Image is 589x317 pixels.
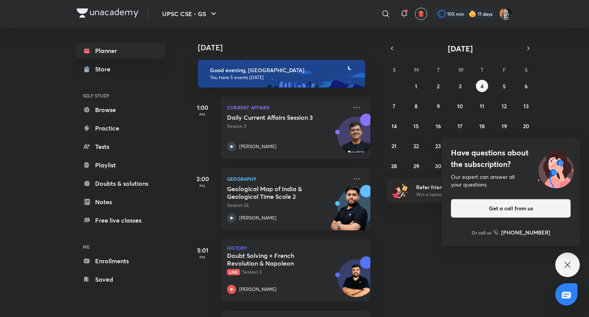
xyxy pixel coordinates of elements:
abbr: September 17, 2025 [457,122,462,130]
img: evening [198,60,365,88]
abbr: Saturday [525,66,528,73]
button: September 3, 2025 [454,80,466,92]
p: Win a laptop, vouchers & more [416,191,510,198]
div: Store [95,64,115,74]
abbr: September 2, 2025 [437,83,439,90]
button: September 13, 2025 [520,100,532,112]
h5: 3:00 [187,174,218,183]
abbr: September 13, 2025 [523,102,529,110]
a: Free live classes [77,213,166,228]
button: September 4, 2025 [476,80,488,92]
h6: ME [77,240,166,253]
button: September 17, 2025 [454,120,466,132]
img: referral [393,183,408,198]
button: September 15, 2025 [410,120,422,132]
abbr: September 22, 2025 [413,142,419,150]
h6: Refer friends [416,183,510,191]
abbr: September 10, 2025 [457,102,463,110]
abbr: September 9, 2025 [437,102,440,110]
abbr: September 8, 2025 [415,102,418,110]
button: UPSC CSE - GS [158,6,223,21]
button: September 10, 2025 [454,100,466,112]
img: Company Logo [77,8,138,18]
button: September 14, 2025 [388,120,400,132]
button: September 6, 2025 [520,80,532,92]
button: September 9, 2025 [432,100,444,112]
button: September 22, 2025 [410,140,422,152]
button: September 7, 2025 [388,100,400,112]
button: September 12, 2025 [498,100,510,112]
p: PM [187,112,218,117]
img: Prakhar Singh [499,7,512,20]
button: September 5, 2025 [498,80,510,92]
abbr: September 6, 2025 [525,83,528,90]
button: Get a call from us [451,199,571,218]
p: PM [187,255,218,259]
h5: 1:00 [187,103,218,112]
h5: 5:01 [187,246,218,255]
button: September 23, 2025 [432,140,444,152]
a: Playlist [77,157,166,173]
a: Planner [77,43,166,58]
button: avatar [415,8,427,20]
p: Current Affairs [227,103,347,112]
abbr: September 12, 2025 [502,102,507,110]
button: September 2, 2025 [432,80,444,92]
img: streak [469,10,476,18]
a: Company Logo [77,8,138,20]
p: You have 5 events [DATE] [210,74,358,81]
abbr: September 14, 2025 [392,122,397,130]
img: Avatar [338,121,375,158]
button: September 11, 2025 [476,100,488,112]
button: September 30, 2025 [432,160,444,172]
span: [DATE] [448,43,473,54]
p: [PERSON_NAME] [239,215,276,221]
p: [PERSON_NAME] [239,143,276,150]
abbr: Wednesday [458,66,464,73]
a: Saved [77,272,166,287]
button: September 21, 2025 [388,140,400,152]
abbr: September 4, 2025 [480,83,484,90]
abbr: Thursday [480,66,484,73]
abbr: September 19, 2025 [502,122,507,130]
h4: Have questions about the subscription? [451,147,571,170]
a: Notes [77,194,166,210]
h5: Geological Map of India & Geological Time Scale 2 [227,185,322,200]
img: avatar [418,10,424,17]
button: September 20, 2025 [520,120,532,132]
a: [PHONE_NUMBER] [494,228,550,236]
abbr: September 1, 2025 [415,83,417,90]
img: unacademy [328,185,370,238]
abbr: September 21, 2025 [392,142,397,150]
a: Practice [77,121,166,136]
abbr: September 3, 2025 [459,83,462,90]
abbr: September 28, 2025 [391,162,397,170]
p: Session 24 [227,202,347,209]
abbr: Sunday [393,66,396,73]
a: Tests [77,139,166,154]
abbr: September 5, 2025 [503,83,506,90]
p: Or call us [472,229,491,236]
abbr: Friday [503,66,506,73]
button: [DATE] [397,43,523,54]
abbr: Monday [414,66,419,73]
h6: Good evening, [GEOGRAPHIC_DATA] [210,67,358,74]
abbr: September 7, 2025 [393,102,395,110]
h6: SELF STUDY [77,89,166,102]
abbr: September 23, 2025 [435,142,441,150]
p: Geography [227,174,347,183]
button: September 18, 2025 [476,120,488,132]
h4: [DATE] [198,43,378,52]
button: September 28, 2025 [388,160,400,172]
a: Browse [77,102,166,117]
button: September 1, 2025 [410,80,422,92]
button: September 16, 2025 [432,120,444,132]
abbr: September 20, 2025 [523,122,529,130]
abbr: September 15, 2025 [413,122,419,130]
abbr: September 16, 2025 [436,122,441,130]
abbr: September 11, 2025 [480,102,484,110]
a: Doubts & solutions [77,176,166,191]
img: Avatar [338,264,375,300]
h6: [PHONE_NUMBER] [501,228,550,236]
p: History [227,246,364,250]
